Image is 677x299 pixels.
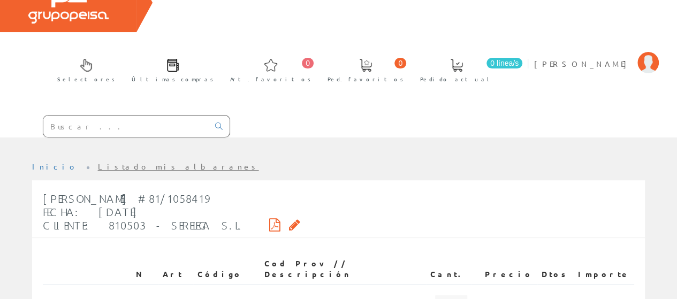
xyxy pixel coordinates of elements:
[394,58,406,68] span: 0
[132,254,158,284] th: N
[471,254,537,284] th: Precio
[486,58,522,68] span: 0 línea/s
[193,254,260,284] th: Código
[158,254,193,284] th: Art
[426,254,471,284] th: Cant.
[289,221,300,228] i: Solicitar por email copia firmada
[43,192,244,232] span: [PERSON_NAME] #81/1058419 Fecha: [DATE] Cliente: 810503 - SERELEGA S.L.
[574,254,634,284] th: Importe
[57,74,115,85] span: Selectores
[328,74,404,85] span: Ped. favoritos
[534,58,632,69] span: [PERSON_NAME]
[420,74,493,85] span: Pedido actual
[269,221,280,228] i: Descargar PDF
[260,254,426,284] th: Cod Prov // Descripción
[47,50,120,89] a: Selectores
[98,162,259,171] a: Listado mis albaranes
[121,50,219,89] a: Últimas compras
[132,74,214,85] span: Últimas compras
[43,116,209,137] input: Buscar ...
[32,162,78,171] a: Inicio
[534,50,659,60] a: [PERSON_NAME]
[230,74,311,85] span: Art. favoritos
[302,58,314,68] span: 0
[537,254,574,284] th: Dtos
